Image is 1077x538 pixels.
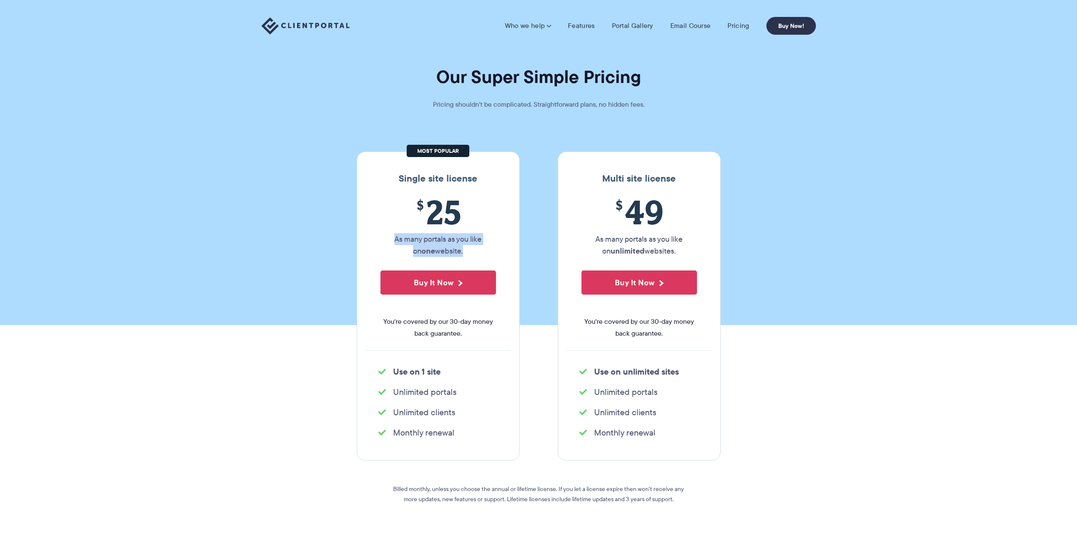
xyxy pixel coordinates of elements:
a: Pricing [727,22,749,30]
strong: one [421,245,435,257]
a: Features [568,22,595,30]
span: 25 [380,193,496,231]
a: Buy Now! [766,17,816,35]
li: Unlimited portals [378,386,498,398]
h3: Multi site license [567,173,712,184]
strong: Use on unlimited sites [594,365,679,378]
span: You're covered by our 30-day money back guarantee. [380,316,496,339]
li: Unlimited clients [378,406,498,418]
p: As many portals as you like on website. [380,233,496,257]
p: Pricing shouldn't be complicated. Straightforward plans, no hidden fees. [412,99,666,110]
li: Unlimited portals [579,386,699,398]
li: Unlimited clients [579,406,699,418]
button: Buy It Now [581,270,697,295]
p: As many portals as you like on websites. [581,233,697,257]
button: Buy It Now [380,270,496,295]
a: Portal Gallery [612,22,653,30]
li: Monthly renewal [378,427,498,439]
p: Billed monthly, unless you choose the annual or lifetime license. If you let a license expire the... [386,484,691,504]
a: Who we help [505,22,551,30]
li: Monthly renewal [579,427,699,439]
span: You're covered by our 30-day money back guarantee. [581,316,697,339]
h3: Single site license [366,173,511,184]
span: 49 [581,193,697,231]
a: Email Course [670,22,711,30]
strong: Use on 1 site [393,365,441,378]
strong: unlimited [611,245,645,257]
